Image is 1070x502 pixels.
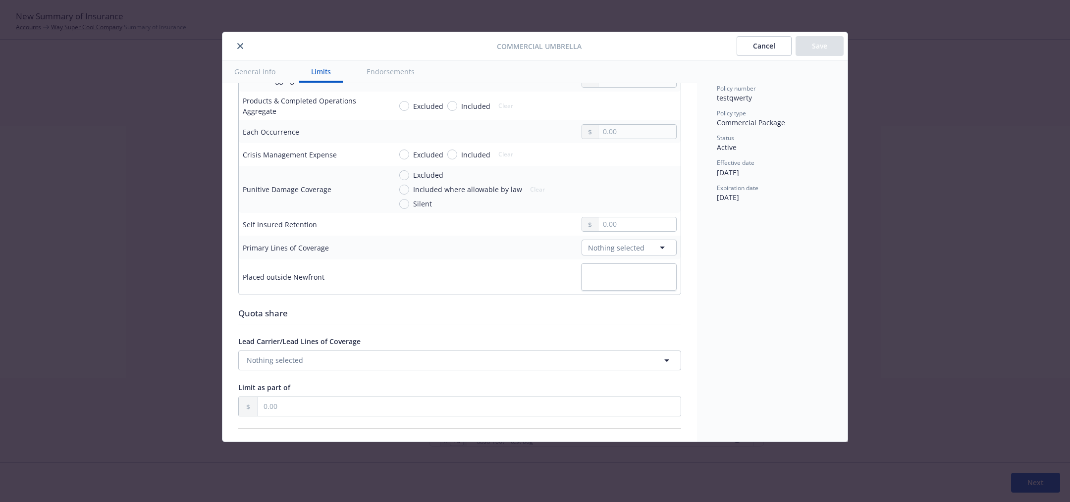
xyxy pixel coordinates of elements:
[413,170,443,180] span: Excluded
[238,337,361,346] span: Lead Carrier/Lead Lines of Coverage
[399,150,409,159] input: Excluded
[717,143,737,152] span: Active
[737,36,792,56] button: Cancel
[598,125,676,139] input: 0.00
[234,40,246,52] button: close
[243,184,331,195] div: Punitive Damage Coverage
[461,150,490,160] span: Included
[717,158,754,167] span: Effective date
[247,355,303,365] span: Nothing selected
[461,101,490,111] span: Included
[717,184,758,192] span: Expiration date
[582,240,677,255] button: Nothing selected
[413,199,432,209] span: Silent
[238,383,290,392] span: Limit as part of
[717,84,756,93] span: Policy number
[399,101,409,111] input: Excluded
[413,184,522,195] span: Included where allowable by law
[243,243,329,253] div: Primary Lines of Coverage
[588,243,644,253] span: Nothing selected
[243,150,337,160] div: Crisis Management Expense
[238,351,681,370] button: Nothing selected
[299,60,343,83] button: Limits
[399,199,409,209] input: Silent
[717,168,739,177] span: [DATE]
[413,101,443,111] span: Excluded
[238,307,681,320] div: Quota share
[355,60,427,83] button: Endorsements
[717,109,746,117] span: Policy type
[243,272,324,282] div: Placed outside Newfront
[717,134,734,142] span: Status
[243,127,299,137] div: Each Occurrence
[399,185,409,195] input: Included where allowable by law
[598,217,676,231] input: 0.00
[243,96,383,116] div: Products & Completed Operations Aggregate
[717,93,752,102] span: testqwerty
[717,193,739,202] span: [DATE]
[447,101,457,111] input: Included
[447,150,457,159] input: Included
[243,219,317,230] div: Self Insured Retention
[717,118,785,127] span: Commercial Package
[238,441,356,451] span: Terrorism Risk Insurance Act (TRIA)
[258,397,681,416] input: 0.00
[497,41,582,51] span: Commercial Umbrella
[222,60,287,83] button: General info
[399,170,409,180] input: Excluded
[413,150,443,160] span: Excluded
